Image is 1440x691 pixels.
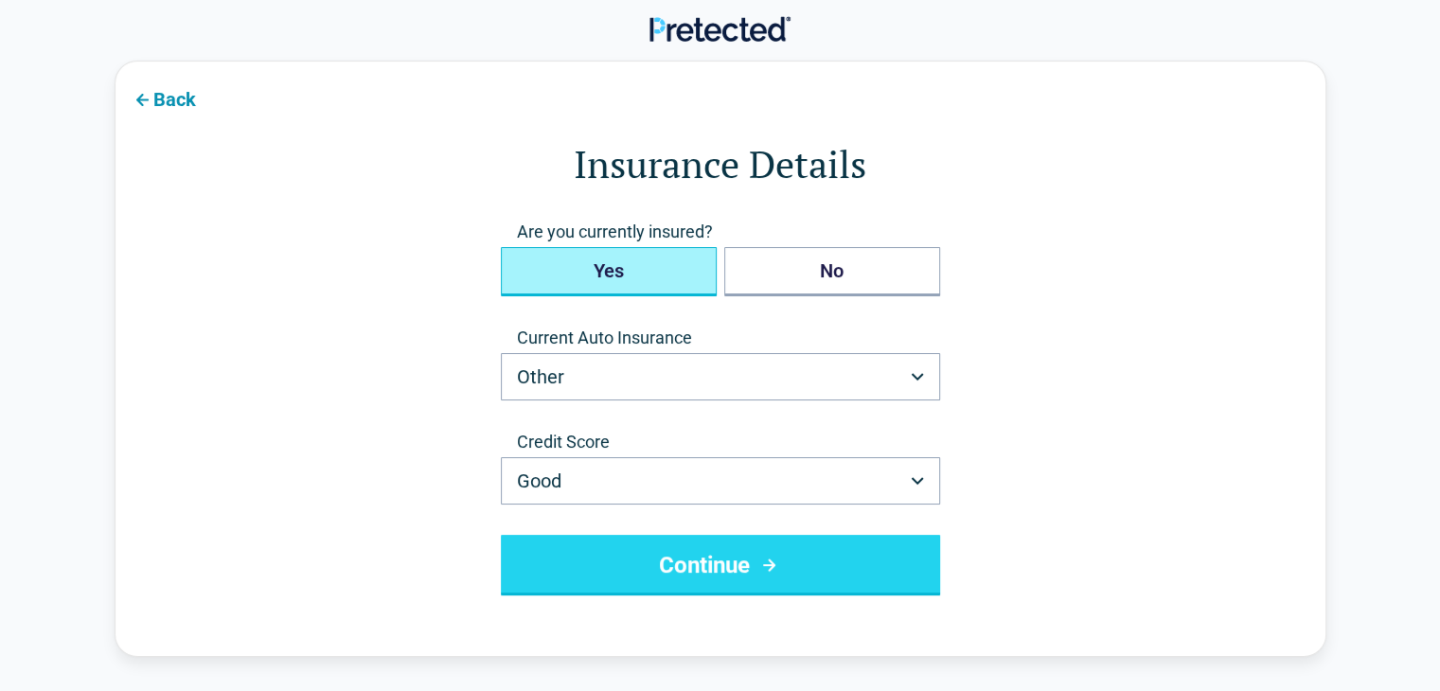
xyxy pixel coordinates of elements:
[724,247,940,296] button: No
[191,137,1250,190] h1: Insurance Details
[501,431,940,453] label: Credit Score
[501,221,940,243] span: Are you currently insured?
[501,535,940,595] button: Continue
[501,247,717,296] button: Yes
[116,77,211,119] button: Back
[501,327,940,349] label: Current Auto Insurance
